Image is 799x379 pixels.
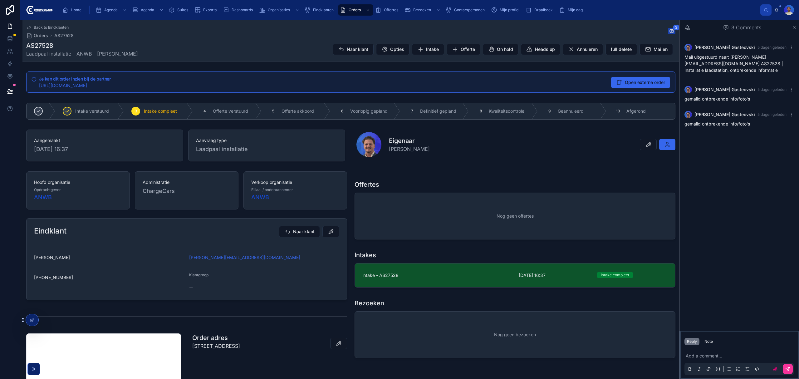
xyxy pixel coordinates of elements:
[34,274,184,281] span: [PHONE_NUMBER]
[461,46,475,52] span: Offerte
[403,4,444,16] a: Bezoeken
[568,7,583,12] span: Mijn dag
[524,4,557,16] a: Draaiboek
[519,272,590,278] span: [DATE] 16:37
[625,79,665,86] span: Open externe order
[757,45,787,50] span: 5 dagen geleden
[611,46,632,52] span: full delete
[654,46,668,52] span: Mailen
[558,108,584,114] span: Geannuleerd
[34,25,69,30] span: Back to Eindklanten
[355,180,379,189] h1: Offertes
[135,109,137,114] span: 3
[279,226,320,237] button: Naar klant
[601,272,629,278] div: Intake compleet
[26,50,138,57] span: Laadpaal installatie - ANWB - [PERSON_NAME]
[341,109,343,114] span: 6
[189,254,300,261] a: [PERSON_NAME][EMAIL_ADDRESS][DOMAIN_NAME]
[757,112,787,117] span: 5 dagen geleden
[104,7,118,12] span: Agenda
[282,108,314,114] span: Offerte akkoord
[272,109,274,114] span: 5
[302,4,338,16] a: Eindklanten
[26,32,48,39] a: Orders
[626,108,646,114] span: Afgerond
[497,46,513,52] span: On hold
[39,77,606,81] h5: Je kan dit order inzien bij de partner
[34,193,52,202] a: ANWB
[373,4,403,16] a: Offertes
[167,4,193,16] a: Suites
[75,108,109,114] span: Intake verstuurd
[684,338,699,345] button: Reply
[376,44,409,55] button: Opties
[71,7,81,12] span: Home
[412,44,444,55] button: Intake
[684,121,750,126] span: gemaild ontbrekende info/foto's
[673,24,679,31] span: 3
[605,44,637,55] button: full delete
[26,41,138,50] h1: AS27528
[196,145,248,154] span: Laadpaal installatie
[196,137,337,144] span: Aanvraag type
[34,179,122,185] span: Hoofd organisatie
[413,7,431,12] span: Bezoeken
[203,109,206,114] span: 4
[143,187,175,195] span: ChargeCars
[54,32,74,39] a: AS27528
[731,24,761,31] span: 3 Comments
[39,82,606,89] div: https://pico.homezero.nl/link/assignment-anonymous?ID=dca81e35-375a-48a9-acde-6ff245e8f7ce
[34,226,66,236] h2: Eindklant
[500,7,519,12] span: Mijn profiel
[694,86,755,93] span: [PERSON_NAME] Gasteovski
[521,44,560,55] button: Heads up
[616,109,620,114] span: 10
[350,108,388,114] span: Voorlopig gepland
[694,44,755,51] span: [PERSON_NAME] Gasteovski
[702,338,715,345] button: Note
[684,54,794,73] p: Mail uitgestuurd naar: [PERSON_NAME][EMAIL_ADDRESS][DOMAIN_NAME] AS27528 | Installatie laadstatio...
[355,263,675,287] a: intake - AS27528[DATE] 16:37Intake compleet
[203,7,217,12] span: Exports
[333,44,374,55] button: Naar klant
[426,46,439,52] span: Intake
[130,4,167,16] a: Agenda
[355,299,384,308] h1: Bezoeken
[349,7,361,12] span: Orders
[94,4,130,16] a: Agenda
[257,4,302,16] a: Organisaties
[213,108,248,114] span: Offerte verstuurd
[757,87,787,92] span: 5 dagen geleden
[293,229,315,235] span: Naar klant
[39,83,87,88] a: [URL][DOMAIN_NAME]
[34,187,61,192] span: Opdrachtgever
[338,4,373,16] a: Orders
[480,109,482,114] span: 8
[704,339,713,344] div: Note
[141,7,154,12] span: Agenda
[483,44,518,55] button: On hold
[34,254,184,261] span: [PERSON_NAME]
[489,4,524,16] a: Mijn profiel
[557,4,587,16] a: Mijn dag
[58,3,760,17] div: scrollable content
[355,251,376,259] h1: Intakes
[668,28,675,36] button: 3
[534,7,553,12] span: Draaiboek
[684,96,750,101] span: gemaild ontbrekende info/foto's
[192,333,240,342] h1: Order adres
[454,7,485,12] span: Contactpersonen
[694,111,755,118] span: [PERSON_NAME] Gasteovski
[221,4,257,16] a: Dashboards
[189,284,193,291] span: --
[563,44,603,55] button: Annuleren
[390,46,404,52] span: Opties
[60,4,86,16] a: Home
[347,46,368,52] span: Naar klant
[444,4,489,16] a: Contactpersonen
[489,108,524,114] span: Kwaliteitscontrole
[251,193,269,202] span: ANWB
[251,187,293,192] span: Filiaal / onderaannemer
[144,108,177,114] span: Intake compleet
